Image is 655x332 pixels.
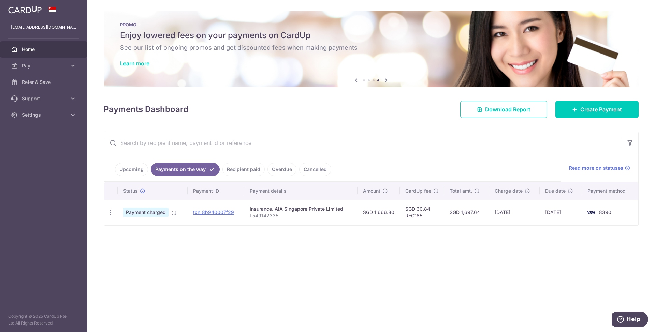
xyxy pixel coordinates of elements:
[104,103,188,116] h4: Payments Dashboard
[22,95,67,102] span: Support
[400,200,444,225] td: SGD 30.84 REC185
[104,132,622,154] input: Search by recipient name, payment id or reference
[188,182,244,200] th: Payment ID
[22,79,67,86] span: Refer & Save
[267,163,296,176] a: Overdue
[22,62,67,69] span: Pay
[120,30,622,41] h5: Enjoy lowered fees on your payments on CardUp
[120,44,622,52] h6: See our list of ongoing promos and get discounted fees when making payments
[612,312,648,329] iframe: Opens a widget where you can find more information
[489,200,540,225] td: [DATE]
[450,187,472,194] span: Total amt.
[250,206,352,212] div: Insurance. AIA Singapore Private Limited
[584,208,598,216] img: Bank Card
[250,212,352,219] p: L549142335
[540,200,582,225] td: [DATE]
[120,60,149,67] a: Learn more
[123,187,138,194] span: Status
[555,101,639,118] a: Create Payment
[123,208,169,217] span: Payment charged
[8,5,42,14] img: CardUp
[244,182,358,200] th: Payment details
[120,22,622,27] p: PROMO
[299,163,331,176] a: Cancelled
[22,46,67,53] span: Home
[580,105,622,114] span: Create Payment
[582,182,638,200] th: Payment method
[115,163,148,176] a: Upcoming
[485,105,530,114] span: Download Report
[495,187,523,194] span: Charge date
[222,163,265,176] a: Recipient paid
[545,187,566,194] span: Due date
[569,165,630,171] a: Read more on statuses
[405,187,431,194] span: CardUp fee
[11,24,76,31] p: [EMAIL_ADDRESS][DOMAIN_NAME]
[22,111,67,118] span: Settings
[569,165,623,171] span: Read more on statuses
[193,209,234,215] a: txn_8b940007f29
[151,163,220,176] a: Payments on the way
[460,101,547,118] a: Download Report
[444,200,489,225] td: SGD 1,697.64
[363,187,380,194] span: Amount
[104,11,639,87] img: Latest Promos banner
[599,209,611,215] span: 8390
[358,200,400,225] td: SGD 1,666.80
